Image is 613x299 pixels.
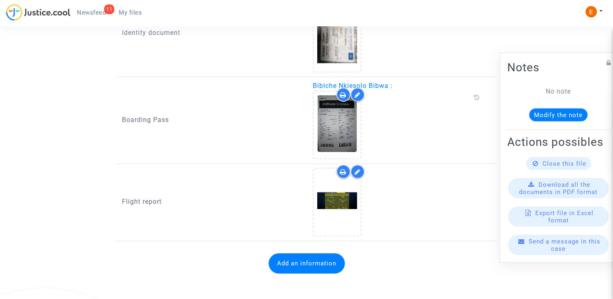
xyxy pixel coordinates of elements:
a: My files [112,6,148,19]
img: ACg8ocIeiFvHKe4dA5oeRFd_CiCnuxWUEc1A2wYhRJE3TTWt=s96-c [585,6,597,17]
span: Download all the documents in PDF format [519,181,598,196]
div: No note [519,87,597,96]
span: Bibiche Nkiesolo Bibwa : [313,82,393,90]
a: 11Newsfeed [70,6,112,19]
button: Modify the note [529,109,587,122]
span: My files [119,9,142,16]
img: jc-logo.svg [6,4,70,21]
p: Identity document [122,28,301,38]
span: Close this file [543,160,586,167]
button: Add an information [269,253,345,273]
div: 11 [104,4,114,14]
p: Boarding Pass [122,115,301,125]
span: Export file in Excel format [535,209,594,224]
span: Send a message in this case [529,238,600,252]
h2: Notes [507,60,609,75]
p: Flight report [122,196,301,207]
h2: Actions possibles [507,135,609,149]
span: Newsfeed [77,9,106,16]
